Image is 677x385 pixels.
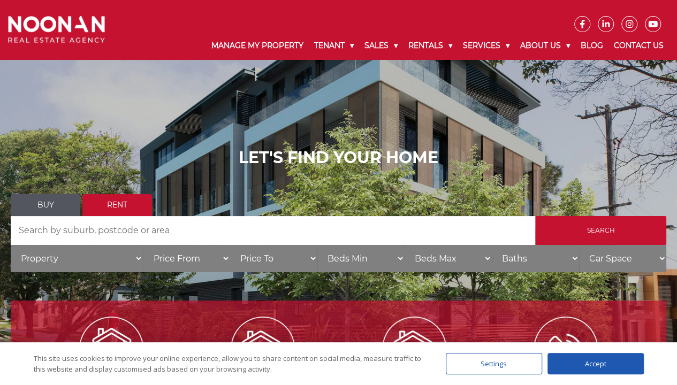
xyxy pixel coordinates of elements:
img: Sell my property [382,317,446,381]
h1: LET'S FIND YOUR HOME [11,148,666,167]
a: Manage My Property [206,32,309,59]
a: Sales [359,32,403,59]
a: Blog [575,32,608,59]
img: Noonan Real Estate Agency [8,16,105,43]
a: Contact Us [608,32,669,59]
a: About Us [515,32,575,59]
div: This site uses cookies to improve your online experience, allow you to share content on social me... [34,353,424,374]
a: Services [458,32,515,59]
img: Lease my property [231,317,295,381]
a: Tenant [309,32,359,59]
input: Search [535,216,666,245]
a: Rent [82,194,152,216]
div: Accept [547,353,644,374]
img: ICONS [534,317,598,381]
input: Search by suburb, postcode or area [11,216,535,245]
img: Manage my Property [79,317,143,381]
a: Rentals [403,32,458,59]
a: Buy [11,194,80,216]
div: Settings [446,353,542,374]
